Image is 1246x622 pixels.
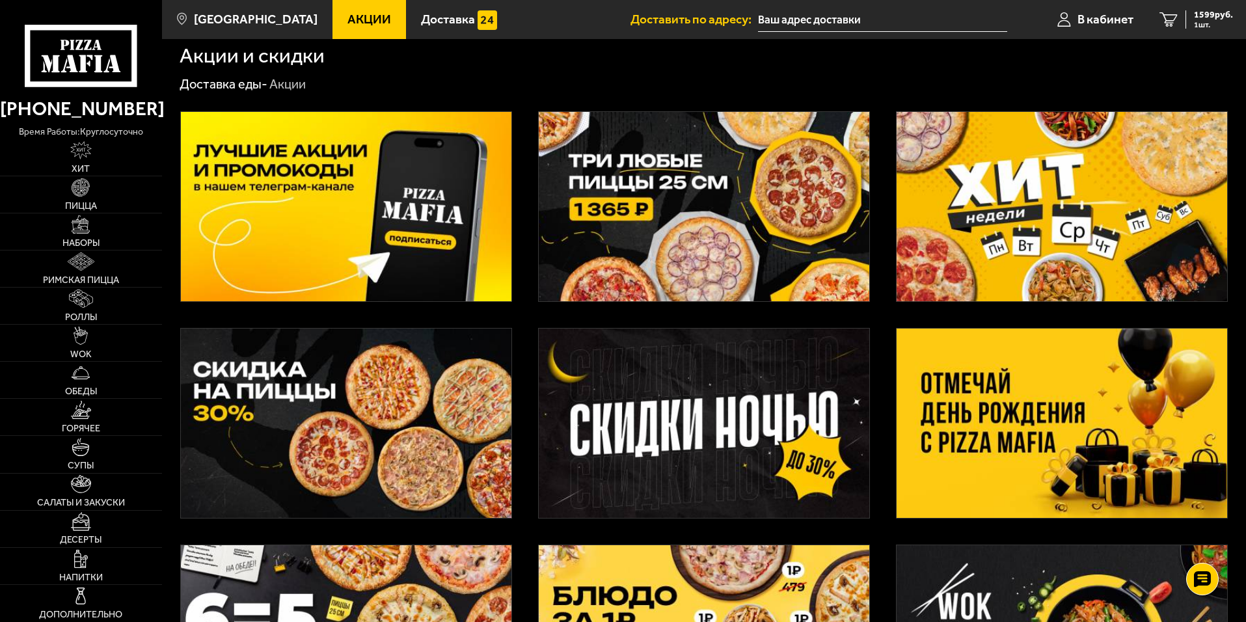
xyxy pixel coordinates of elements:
[421,13,475,25] span: Доставка
[65,202,97,211] span: Пицца
[630,13,758,25] span: Доставить по адресу:
[1194,21,1233,29] span: 1 шт.
[347,13,391,25] span: Акции
[478,10,497,30] img: 15daf4d41897b9f0e9f617042186c801.svg
[758,8,1007,32] input: Ваш адрес доставки
[180,76,267,92] a: Доставка еды-
[62,424,100,433] span: Горячее
[60,535,102,545] span: Десерты
[194,13,318,25] span: [GEOGRAPHIC_DATA]
[1194,10,1233,20] span: 1599 руб.
[37,498,125,507] span: Салаты и закуски
[62,239,100,248] span: Наборы
[39,610,122,619] span: Дополнительно
[65,313,97,322] span: Роллы
[59,573,103,582] span: Напитки
[269,76,306,93] div: Акции
[72,165,90,174] span: Хит
[43,276,119,285] span: Римская пицца
[1077,13,1133,25] span: В кабинет
[68,461,94,470] span: Супы
[70,350,92,359] span: WOK
[180,46,325,66] h1: Акции и скидки
[65,387,97,396] span: Обеды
